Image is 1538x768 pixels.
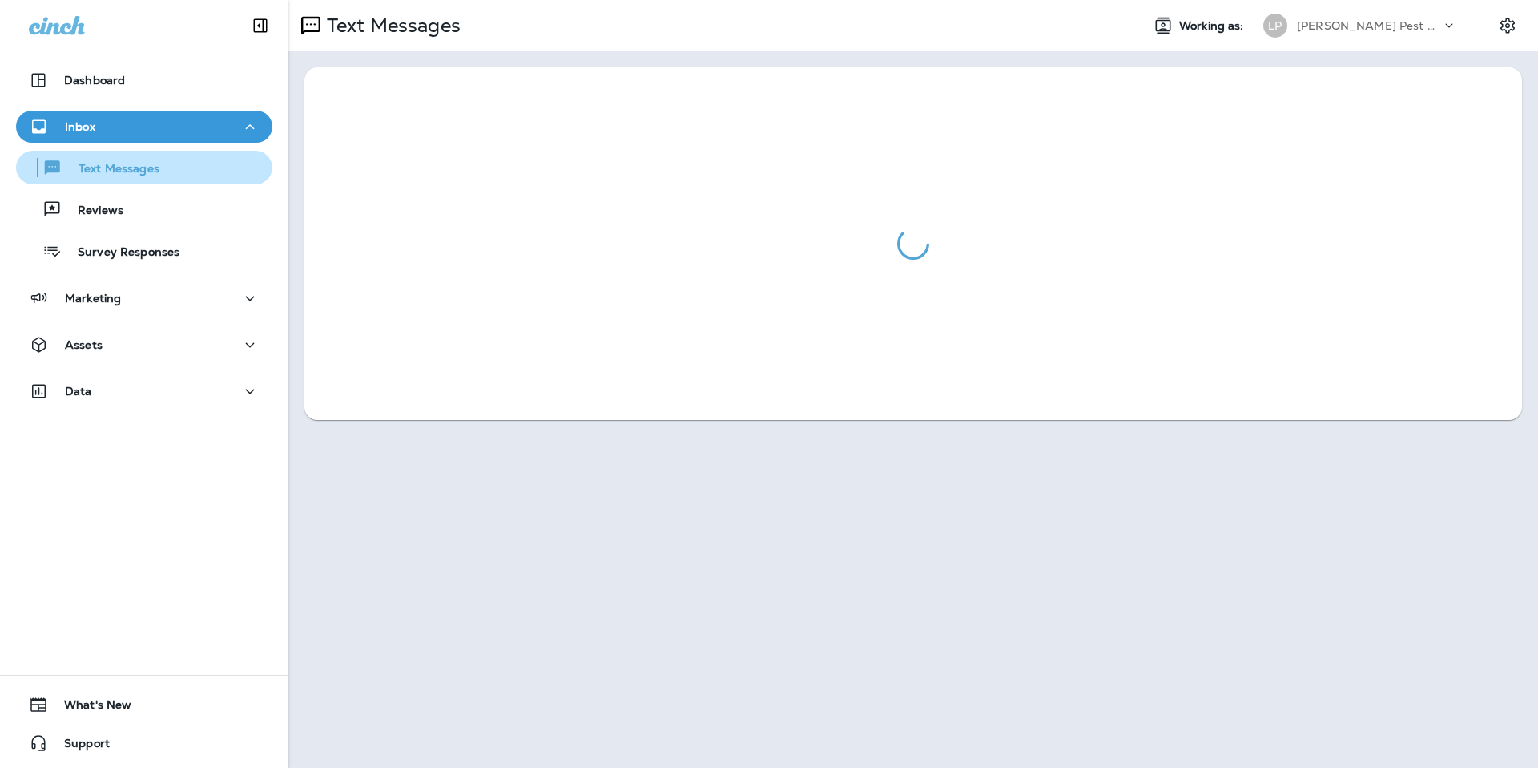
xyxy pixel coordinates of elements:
[16,111,272,143] button: Inbox
[320,14,461,38] p: Text Messages
[16,282,272,314] button: Marketing
[1179,19,1247,33] span: Working as:
[16,192,272,226] button: Reviews
[64,74,125,87] p: Dashboard
[16,727,272,759] button: Support
[65,385,92,398] p: Data
[16,689,272,721] button: What's New
[238,10,283,42] button: Collapse Sidebar
[16,64,272,96] button: Dashboard
[48,698,131,717] span: What's New
[65,292,121,305] p: Marketing
[62,204,123,219] p: Reviews
[1297,19,1441,32] p: [PERSON_NAME] Pest Control
[16,329,272,361] button: Assets
[16,151,272,184] button: Text Messages
[62,162,159,177] p: Text Messages
[62,245,179,261] p: Survey Responses
[48,737,110,756] span: Support
[16,234,272,268] button: Survey Responses
[16,375,272,407] button: Data
[1493,11,1522,40] button: Settings
[65,120,95,133] p: Inbox
[1263,14,1287,38] div: LP
[65,338,103,351] p: Assets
